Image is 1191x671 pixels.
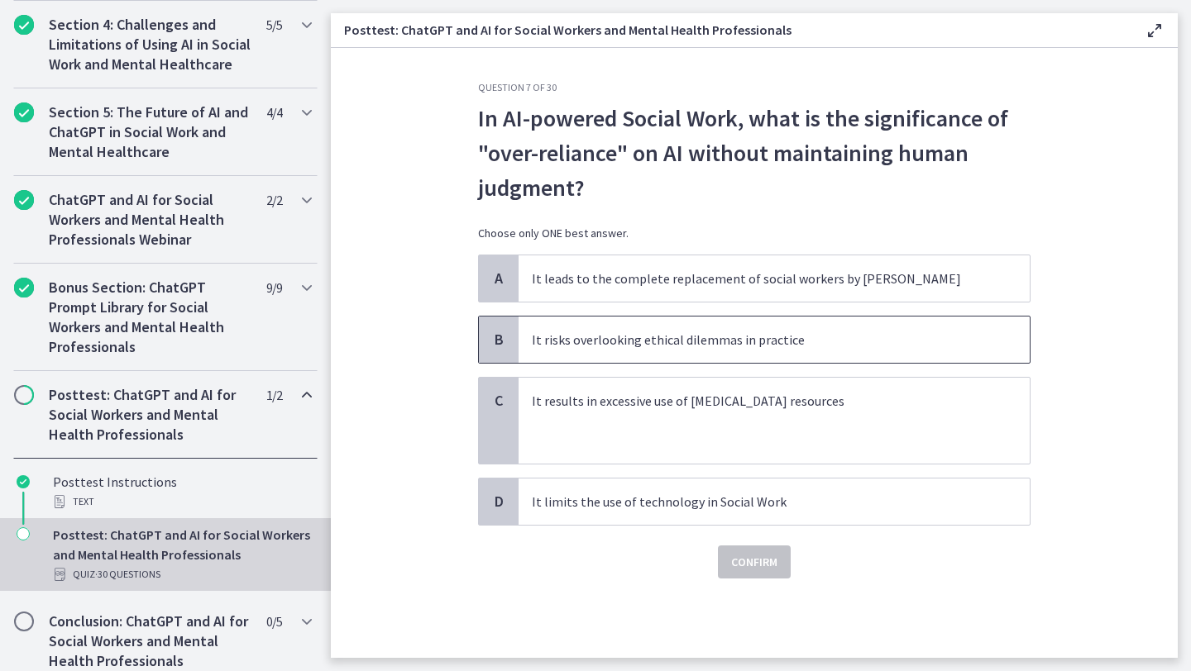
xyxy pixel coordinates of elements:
p: It risks overlooking ethical dilemmas in practice [532,330,983,350]
h2: Posttest: ChatGPT and AI for Social Workers and Mental Health Professionals [49,385,251,445]
h2: Bonus Section: ChatGPT Prompt Library for Social Workers and Mental Health Professionals [49,278,251,357]
p: In AI-powered Social Work, what is the significance of "over-reliance" on AI without maintaining ... [478,101,1031,205]
span: · 30 Questions [95,564,160,584]
i: Completed [14,102,34,122]
i: Completed [14,278,34,297]
h2: Section 5: The Future of AI and ChatGPT in Social Work and Mental Healthcare [49,102,251,162]
i: Completed [17,475,30,488]
span: 2 / 2 [266,190,282,210]
h2: Section 4: Challenges and Limitations of Using AI in Social Work and Mental Healthcare [49,15,251,74]
i: Completed [14,190,34,210]
span: 1 / 2 [266,385,282,405]
h2: Conclusion: ChatGPT and AI for Social Workers and Mental Health Professionals [49,612,251,671]
p: It limits the use of technology in Social Work [532,492,983,512]
div: Quiz [53,564,311,584]
span: 5 / 5 [266,15,282,35]
span: A [489,269,509,288]
span: D [489,492,509,512]
span: 0 / 5 [266,612,282,631]
h2: ChatGPT and AI for Social Workers and Mental Health Professionals Webinar [49,190,251,250]
span: C [489,391,509,411]
p: It leads to the complete replacement of social workers by [PERSON_NAME] [532,269,983,288]
span: Confirm [731,552,777,572]
h3: Question 7 of 30 [478,81,1031,94]
h3: Posttest: ChatGPT and AI for Social Workers and Mental Health Professionals [344,20,1118,40]
span: 9 / 9 [266,278,282,297]
div: Text [53,492,311,512]
div: Posttest Instructions [53,472,311,512]
span: B [489,330,509,350]
span: 4 / 4 [266,102,282,122]
i: Completed [14,15,34,35]
p: It results in excessive use of [MEDICAL_DATA] resources [532,391,983,411]
div: Posttest: ChatGPT and AI for Social Workers and Mental Health Professionals [53,525,311,584]
p: Choose only ONE best answer. [478,225,1031,241]
button: Confirm [718,545,791,578]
